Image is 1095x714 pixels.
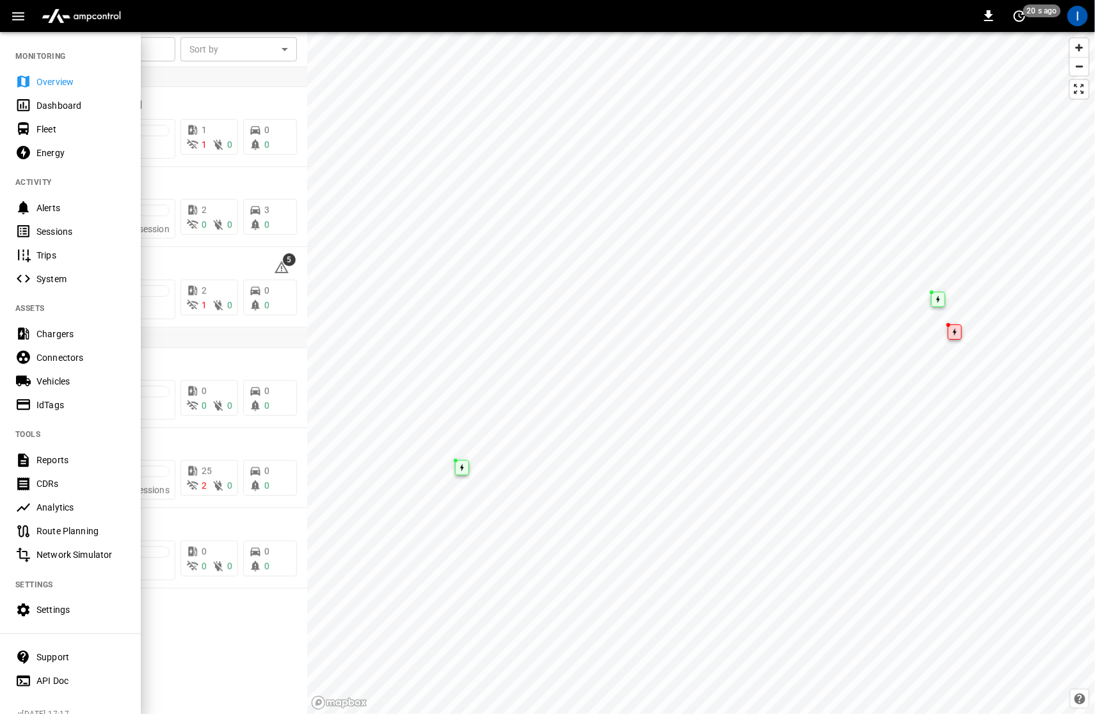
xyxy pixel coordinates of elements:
[36,525,125,537] div: Route Planning
[36,603,125,616] div: Settings
[36,328,125,340] div: Chargers
[1023,4,1061,17] span: 20 s ago
[36,249,125,262] div: Trips
[36,674,125,687] div: API Doc
[36,123,125,136] div: Fleet
[36,202,125,214] div: Alerts
[36,225,125,238] div: Sessions
[36,548,125,561] div: Network Simulator
[1009,6,1030,26] button: set refresh interval
[36,399,125,411] div: IdTags
[36,351,125,364] div: Connectors
[1067,6,1088,26] div: profile-icon
[36,273,125,285] div: System
[36,477,125,490] div: CDRs
[36,99,125,112] div: Dashboard
[36,375,125,388] div: Vehicles
[36,454,125,466] div: Reports
[36,147,125,159] div: Energy
[36,651,125,663] div: Support
[36,4,126,28] img: ampcontrol.io logo
[36,75,125,88] div: Overview
[36,501,125,514] div: Analytics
